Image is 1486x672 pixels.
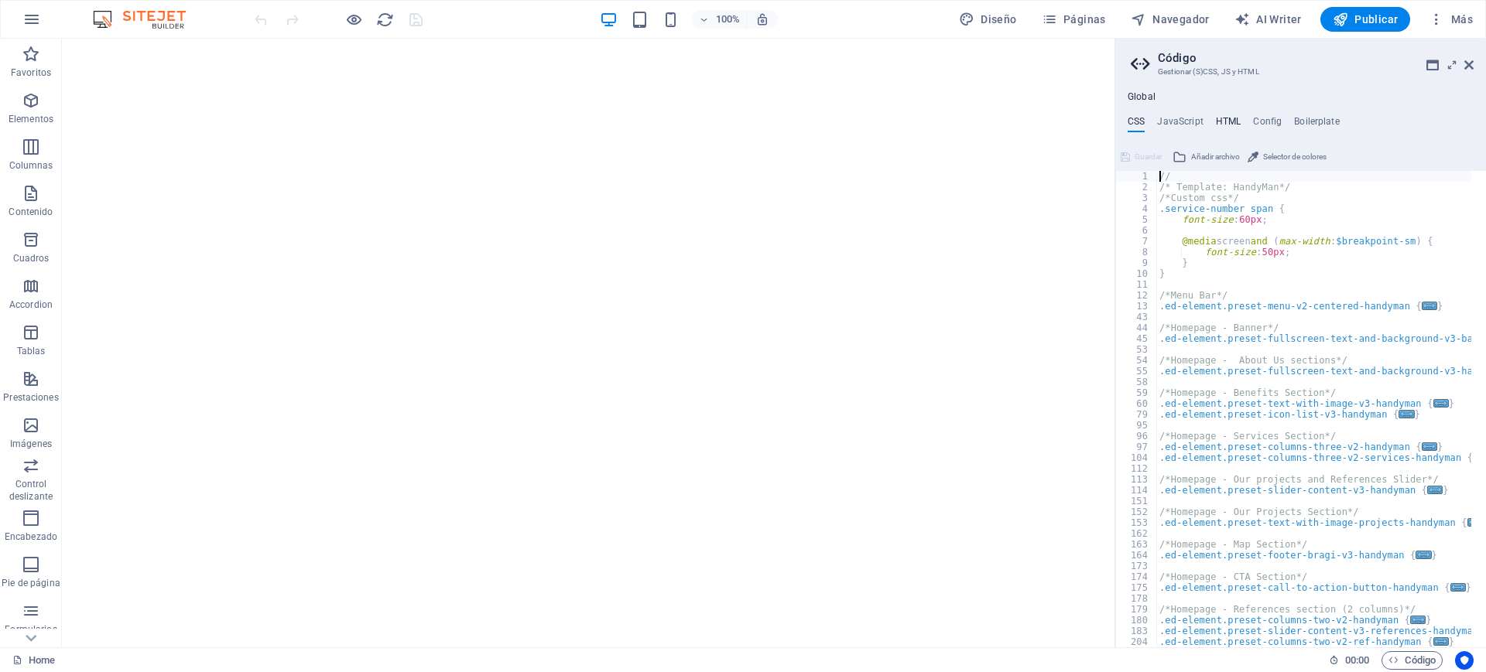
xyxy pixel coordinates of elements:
[9,113,53,125] p: Elementos
[1116,539,1158,550] div: 163
[1116,247,1158,258] div: 8
[3,391,58,404] p: Prestaciones
[1356,654,1358,666] span: :
[1128,116,1145,133] h4: CSS
[1116,550,1158,561] div: 164
[1329,651,1370,670] h6: Tiempo de la sesión
[1320,7,1411,32] button: Publicar
[953,7,1023,32] button: Diseño
[1116,571,1158,582] div: 174
[692,10,747,29] button: 100%
[1455,651,1474,670] button: Usercentrics
[1388,651,1436,670] span: Código
[1116,171,1158,182] div: 1
[89,10,205,29] img: Editor Logo
[1116,387,1158,398] div: 59
[1116,636,1158,647] div: 204
[2,577,60,589] p: Pie de página
[1116,615,1158,626] div: 180
[1245,148,1329,166] button: Selector de colores
[1116,355,1158,366] div: 54
[1116,485,1158,496] div: 114
[1234,12,1302,27] span: AI Writer
[1427,486,1443,494] span: ...
[375,10,394,29] button: reload
[1116,182,1158,193] div: 2
[1116,290,1158,301] div: 12
[1116,528,1158,539] div: 162
[1263,148,1327,166] span: Selector de colores
[1382,651,1443,670] button: Código
[1429,12,1473,27] span: Más
[1253,116,1282,133] h4: Config
[1116,474,1158,485] div: 113
[1116,452,1158,463] div: 104
[1116,431,1158,442] div: 96
[1116,268,1158,279] div: 10
[1116,398,1158,409] div: 60
[1116,496,1158,507] div: 151
[1116,312,1158,322] div: 43
[12,651,55,670] a: Haz clic para cancelar la selección y doble clic para abrir páginas
[1125,7,1216,32] button: Navegador
[1036,7,1112,32] button: Páginas
[1116,333,1158,344] div: 45
[959,12,1017,27] span: Diseño
[1228,7,1308,32] button: AI Writer
[1433,399,1449,408] span: ...
[10,438,52,450] p: Imágenes
[1116,626,1158,636] div: 183
[1191,148,1240,166] span: Añadir archivo
[1157,116,1203,133] h4: JavaScript
[1116,203,1158,214] div: 4
[1116,463,1158,474] div: 112
[1116,582,1158,593] div: 175
[1116,301,1158,312] div: 13
[1333,12,1399,27] span: Publicar
[1116,279,1158,290] div: 11
[1399,410,1415,418] span: ...
[953,7,1023,32] div: Diseño (Ctrl+Alt+Y)
[1128,91,1156,104] h4: Global
[1116,409,1158,420] div: 79
[344,10,363,29] button: Haz clic para salir del modo de previsualización y seguir editando
[1423,7,1479,32] button: Más
[1158,65,1443,79] h3: Gestionar (S)CSS, JS y HTML
[11,67,51,79] p: Favoritos
[5,623,56,636] p: Formularios
[1116,593,1158,604] div: 178
[1116,236,1158,247] div: 7
[1170,148,1242,166] button: Añadir archivo
[1116,442,1158,452] div: 97
[17,345,46,357] p: Tablas
[1116,225,1158,236] div: 6
[9,159,53,172] p: Columnas
[1216,116,1241,133] h4: HTML
[1116,420,1158,431] div: 95
[1116,507,1158,517] div: 152
[1116,258,1158,268] div: 9
[1116,322,1158,333] div: 44
[1345,651,1369,670] span: 00 00
[1116,193,1158,203] div: 3
[9,298,53,311] p: Accordion
[755,12,769,26] i: Al redimensionar, ajustar el nivel de zoom automáticamente para ajustarse al dispositivo elegido.
[1116,604,1158,615] div: 179
[1116,517,1158,528] div: 153
[1450,583,1466,592] span: ...
[1416,551,1432,559] span: ...
[1131,12,1210,27] span: Navegador
[1422,302,1437,310] span: ...
[9,206,53,218] p: Contenido
[5,530,57,543] p: Encabezado
[1116,377,1158,387] div: 58
[1116,344,1158,355] div: 53
[1422,442,1437,451] span: ...
[715,10,740,29] h6: 100%
[1410,616,1426,624] span: ...
[1158,51,1474,65] h2: Código
[1116,561,1158,571] div: 173
[13,252,50,264] p: Cuadros
[1116,366,1158,377] div: 55
[1294,116,1340,133] h4: Boilerplate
